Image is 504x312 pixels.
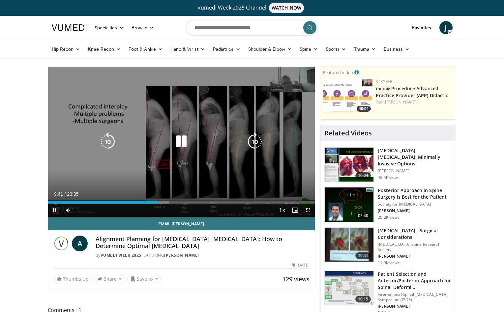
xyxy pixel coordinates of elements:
[385,99,416,105] a: [PERSON_NAME]
[378,304,452,309] p: [PERSON_NAME]
[378,242,452,252] p: [MEDICAL_DATA] Spine Research Society
[324,147,452,182] a: 16:04 [MEDICAL_DATA] [MEDICAL_DATA]: Minimally Invasive Options [PERSON_NAME] 48.4K views
[408,21,435,34] a: Favorites
[54,191,63,197] span: 9:41
[355,213,371,219] span: 05:40
[61,204,74,217] button: Mute
[244,43,296,56] a: Shoulder & Elbow
[72,236,88,251] a: A
[378,202,452,207] p: Society for [MEDICAL_DATA]
[378,271,452,291] h3: Patient Selection and Anterior/Posterior Approach for Spinal Deformi…
[65,191,66,197] span: /
[302,204,315,217] button: Fullscreen
[376,85,448,99] a: mild® Procedure Advanced Practice Provider (APP) Didactic
[357,106,371,112] span: 40:01
[378,227,452,241] h3: [MEDICAL_DATA] - Surgical Considerations
[378,292,452,302] p: International Spinal [MEDICAL_DATA] Symposium (ISDS)
[355,252,371,259] span: 19:51
[48,43,84,56] a: Hip Recon
[296,43,322,56] a: Spine
[53,236,69,251] img: Vumedi Week 2025
[378,175,400,180] p: 48.4K views
[125,43,166,56] a: Foot & Ankle
[52,24,87,31] img: VuMedi Logo
[378,208,452,213] p: [PERSON_NAME]
[325,271,373,305] img: beefc228-5859-4966-8bc6-4c9aecbbf021.150x105_q85_crop-smart_upscale.jpg
[128,21,158,34] a: Browse
[275,204,288,217] button: Playback Rate
[166,43,209,56] a: Hand & Wrist
[292,262,310,268] div: [DATE]
[48,217,315,230] a: Email [PERSON_NAME]
[376,79,392,84] a: Stryker
[378,254,452,259] p: [PERSON_NAME]
[96,236,310,250] h4: Alignment Planning for [MEDICAL_DATA] [MEDICAL_DATA]: How to Determine Optimal [MEDICAL_DATA]
[127,274,161,284] button: Save to
[269,3,304,13] span: WATCH NOW
[325,148,373,182] img: 9f1438f7-b5aa-4a55-ab7b-c34f90e48e66.150x105_q85_crop-smart_upscale.jpg
[323,79,372,113] img: 4f822da0-6aaa-4e81-8821-7a3c5bb607c6.150x105_q85_crop-smart_upscale.jpg
[84,43,125,56] a: Knee Recon
[209,43,244,56] a: Pediatrics
[439,21,453,34] a: J
[186,20,318,36] input: Search topics, interventions
[53,3,452,13] a: Vumedi Week 2025 ChannelWATCH NOW
[323,79,372,113] a: 40:01
[101,252,141,258] a: Vumedi Week 2025
[53,274,92,284] a: Thumbs Up
[350,43,380,56] a: Trauma
[48,204,61,217] button: Pause
[282,275,310,283] span: 129 views
[325,187,373,222] img: 3b6f0384-b2b2-4baa-b997-2e524ebddc4b.150x105_q85_crop-smart_upscale.jpg
[378,260,400,266] p: 11.9K views
[378,187,452,200] h3: Posterior Approach in Spine Surgery is Best for the Patient
[378,147,452,167] h3: [MEDICAL_DATA] [MEDICAL_DATA]: Minimally Invasive Options
[325,228,373,262] img: df977cbb-5756-427a-b13c-efcd69dcbbf0.150x105_q85_crop-smart_upscale.jpg
[378,168,452,174] p: [PERSON_NAME]
[376,99,453,105] div: Feat.
[288,204,302,217] button: Enable picture-in-picture mode
[48,201,315,204] div: Progress Bar
[378,215,400,220] p: 20.2K views
[48,67,315,217] video-js: Video Player
[324,227,452,266] a: 19:51 [MEDICAL_DATA] - Surgical Considerations [MEDICAL_DATA] Spine Research Society [PERSON_NAME...
[67,191,78,197] span: 23:35
[91,21,128,34] a: Specialties
[164,252,199,258] a: [PERSON_NAME]
[96,252,310,258] div: By FEATURING
[323,70,353,75] small: Featured Video
[355,172,371,179] span: 16:04
[380,43,413,56] a: Business
[324,187,452,222] a: 05:40 Posterior Approach in Spine Surgery is Best for the Patient Society for [MEDICAL_DATA] [PER...
[322,43,350,56] a: Sports
[355,296,371,302] span: 10:15
[94,274,125,284] button: Share
[324,129,372,137] h4: Related Videos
